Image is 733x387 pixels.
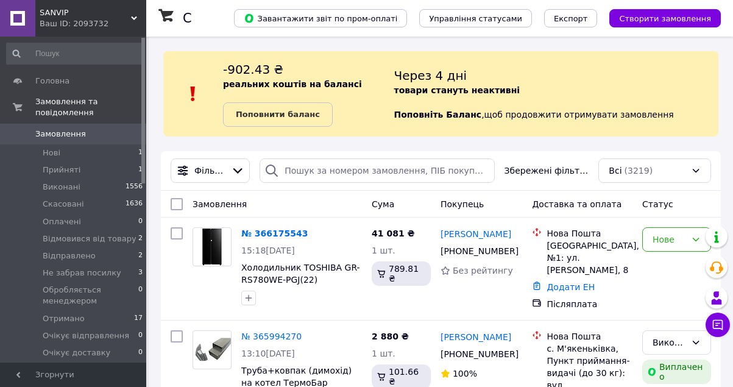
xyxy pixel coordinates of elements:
span: 100% [453,369,477,378]
h1: Список замовлень [183,11,306,26]
span: 0 [138,347,143,358]
span: Очікує відправлення [43,330,129,341]
span: Через 4 дні [394,68,467,83]
span: SANVIP [40,7,131,18]
div: Нова Пошта [547,227,632,240]
div: [GEOGRAPHIC_DATA], №1: ул. [PERSON_NAME], 8 [547,240,632,276]
b: Поповніть Баланс [394,110,482,119]
div: Ваш ID: 2093732 [40,18,146,29]
span: Створити замовлення [619,14,711,23]
span: Нові [43,147,60,158]
span: Завантажити звіт по пром-оплаті [244,13,397,24]
span: 0 [138,285,143,307]
span: Відправлено [43,250,96,261]
div: Післяплата [547,298,632,310]
span: Прийняті [43,165,80,176]
button: Управління статусами [419,9,532,27]
span: 1 [138,147,143,158]
b: товари стануть неактивні [394,85,520,95]
a: Створити замовлення [597,13,721,23]
span: Статус [642,199,673,209]
a: № 365994270 [241,332,302,341]
b: Поповнити баланс [236,110,320,119]
span: Доставка та оплата [532,199,621,209]
span: [PHONE_NUMBER] [441,349,519,359]
a: [PERSON_NAME] [441,331,511,343]
span: Оплачені [43,216,81,227]
span: 13:10[DATE] [241,349,295,358]
div: 789.81 ₴ [372,261,431,286]
span: Очікує доставку [43,347,110,358]
button: Чат з покупцем [706,313,730,337]
span: Обробляється менеджером [43,285,138,307]
img: :exclamation: [184,85,202,103]
span: 2 [138,250,143,261]
span: (3219) [625,166,653,176]
span: 1556 [126,182,143,193]
span: Фільтри [194,165,226,177]
a: № 366175543 [241,229,308,238]
div: Виплачено [642,360,711,384]
div: Нова Пошта [547,330,632,343]
span: Збережені фільтри: [505,165,589,177]
span: Покупець [441,199,484,209]
button: Створити замовлення [609,9,721,27]
span: Отримано [43,313,85,324]
span: 1636 [126,199,143,210]
span: Виконані [43,182,80,193]
div: Виконано [653,336,686,349]
span: [PHONE_NUMBER] [441,246,519,256]
button: Експорт [544,9,598,27]
span: 41 081 ₴ [372,229,415,238]
span: Відмовився від товару [43,233,136,244]
span: Експорт [554,14,588,23]
span: Головна [35,76,69,87]
span: Без рейтингу [453,266,513,275]
span: 2 [138,233,143,244]
span: Замовлення [35,129,86,140]
a: Холодильник TOSHIBA GR-RS780WE-PGJ(22) [241,263,360,285]
span: Всі [609,165,621,177]
span: 0 [138,330,143,341]
span: 3 [138,268,143,279]
a: Фото товару [193,227,232,266]
input: Пошук за номером замовлення, ПІБ покупця, номером телефону, Email, номером накладної [260,158,494,183]
span: Замовлення та повідомлення [35,96,146,118]
span: 2 880 ₴ [372,332,409,341]
span: Замовлення [193,199,247,209]
a: Додати ЕН [547,282,595,292]
div: Нове [653,233,686,246]
button: Завантажити звіт по пром-оплаті [234,9,407,27]
img: Фото товару [193,338,231,362]
span: Не забрав посилку [43,268,121,279]
span: Управління статусами [429,14,522,23]
span: 15:18[DATE] [241,246,295,255]
span: 0 [138,216,143,227]
input: Пошук [6,43,144,65]
span: Cума [372,199,394,209]
span: Скасовані [43,199,84,210]
a: Фото товару [193,330,232,369]
b: реальних коштів на балансі [223,79,362,89]
span: 17 [134,313,143,324]
img: Фото товару [202,228,222,266]
span: 1 шт. [372,246,395,255]
span: 1 шт. [372,349,395,358]
div: , щоб продовжити отримувати замовлення [394,61,718,127]
a: [PERSON_NAME] [441,228,511,240]
span: 1 [138,165,143,176]
span: -902.43 ₴ [223,62,283,77]
a: Поповнити баланс [223,102,333,127]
